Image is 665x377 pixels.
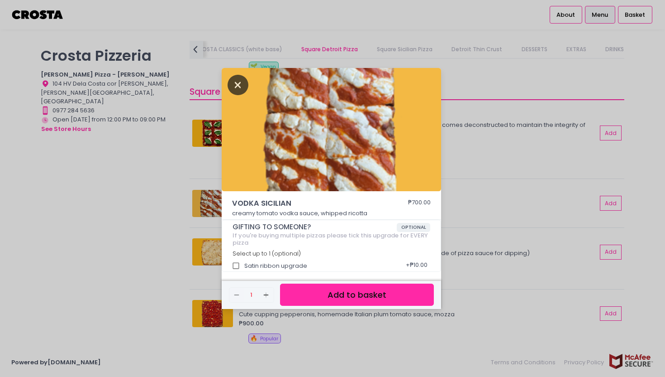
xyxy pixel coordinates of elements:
[397,223,431,232] span: OPTIONAL
[233,250,301,257] span: Select up to 1 (optional)
[280,284,434,306] button: Add to basket
[232,198,381,209] span: VODKA SICILIAN
[228,80,248,89] button: Close
[233,232,431,246] div: If you're buying multiple pizzas please tick this upgrade for EVERY pizza
[232,209,431,218] p: creamy tomato vodka sauce, whipped ricotta
[408,198,431,209] div: ₱700.00
[222,68,441,191] img: VODKA SICILIAN
[403,257,430,275] div: + ₱10.00
[233,223,397,231] span: GIFTING TO SOMEONE?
